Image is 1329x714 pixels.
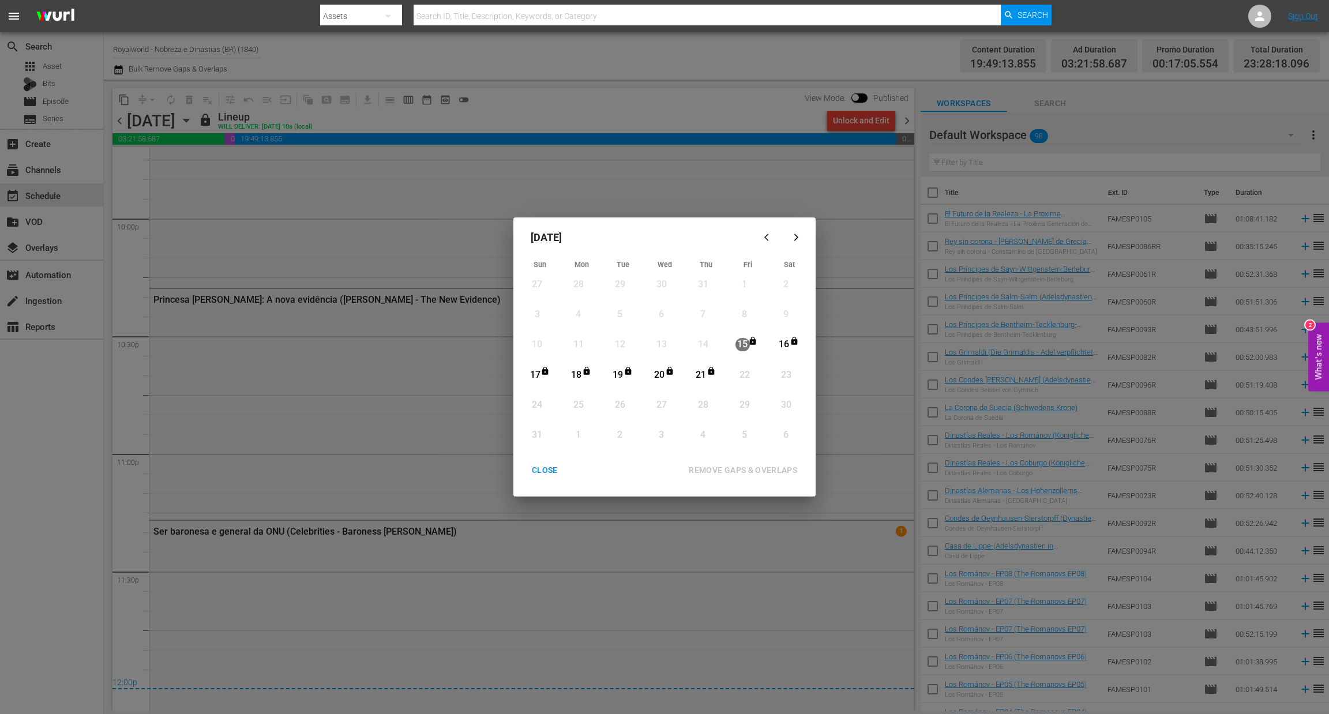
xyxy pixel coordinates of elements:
div: 23 [779,369,793,382]
div: 8 [737,308,752,321]
div: 24 [530,399,545,412]
span: menu [7,9,21,23]
div: 1 [737,278,752,291]
div: 25 [571,399,585,412]
div: 6 [779,429,793,442]
span: Sat [784,260,795,269]
div: 22 [737,369,752,382]
div: 21 [694,369,708,382]
div: 4 [571,308,585,321]
div: 2 [779,278,793,291]
div: 26 [613,399,627,412]
a: Sign Out [1288,12,1318,21]
div: 17 [528,369,542,382]
div: 20 [652,369,667,382]
div: 30 [654,278,669,291]
span: Wed [658,260,672,269]
div: 1 [571,429,585,442]
div: 31 [530,429,545,442]
div: 2 [1305,321,1315,330]
div: 5 [737,429,752,442]
div: 18 [569,369,584,382]
button: Open Feedback Widget [1308,323,1329,392]
div: 31 [696,278,710,291]
button: CLOSE [518,460,572,481]
span: Thu [700,260,712,269]
div: 29 [737,399,752,412]
div: 2 [613,429,627,442]
div: 16 [777,338,791,351]
span: Search [1018,5,1048,25]
div: 11 [571,338,585,351]
div: 29 [613,278,627,291]
div: Month View [519,257,810,454]
div: 28 [571,278,585,291]
span: Mon [575,260,589,269]
div: 28 [696,399,710,412]
img: ans4CAIJ8jUAAAAAAAAAAAAAAAAAAAAAAAAgQb4GAAAAAAAAAAAAAAAAAAAAAAAAJMjXAAAAAAAAAAAAAAAAAAAAAAAAgAT5G... [28,3,83,30]
div: 4 [696,429,710,442]
div: 19 [611,369,625,382]
div: [DATE] [519,223,754,251]
span: Sun [534,260,546,269]
div: 14 [696,338,710,351]
div: 13 [654,338,669,351]
div: 9 [779,308,793,321]
div: 12 [613,338,627,351]
div: 30 [779,399,793,412]
div: 27 [530,278,545,291]
div: 3 [530,308,545,321]
div: 27 [654,399,669,412]
div: 15 [735,338,750,351]
div: 7 [696,308,710,321]
div: 6 [654,308,669,321]
div: 10 [530,338,545,351]
span: Tue [617,260,629,269]
span: Fri [744,260,752,269]
div: 5 [613,308,627,321]
div: CLOSE [523,463,567,478]
div: 3 [654,429,669,442]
